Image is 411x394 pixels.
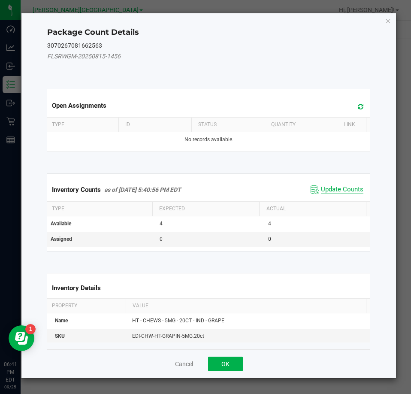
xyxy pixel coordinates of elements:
span: Update Counts [321,185,363,194]
span: ID [125,121,130,127]
span: EDI-CHW-HT-GRAPIN-5MG.20ct [132,333,204,339]
span: Inventory Details [52,284,101,292]
h4: Package Count Details [47,27,371,38]
span: Assigned [51,236,72,242]
span: Link [344,121,355,127]
span: 4 [160,221,163,227]
span: 0 [268,236,271,242]
span: 0 [160,236,163,242]
span: Expected [159,206,185,212]
button: OK [208,357,243,371]
span: Inventory Counts [52,186,101,194]
h5: 3070267081662563 [47,42,371,49]
iframe: Resource center unread badge [25,324,36,334]
span: Open Assignments [52,102,106,109]
span: Quantity [271,121,296,127]
span: Available [51,221,71,227]
td: No records available. [45,132,372,147]
span: Actual [266,206,286,212]
button: Cancel [175,360,193,368]
span: Type [52,121,64,127]
h5: FLSRWGM-20250815-1456 [47,53,371,60]
span: as of [DATE] 5:40:56 PM EDT [104,186,181,193]
span: Value [133,303,148,309]
span: Type [52,206,64,212]
span: Property [52,303,77,309]
span: 4 [268,221,271,227]
span: Name [55,318,68,324]
iframe: Resource center [9,325,34,351]
span: SKU [55,333,65,339]
span: HT - CHEWS - 5MG - 20CT - IND - GRAPE [132,318,224,324]
button: Close [385,15,391,26]
span: Status [198,121,217,127]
